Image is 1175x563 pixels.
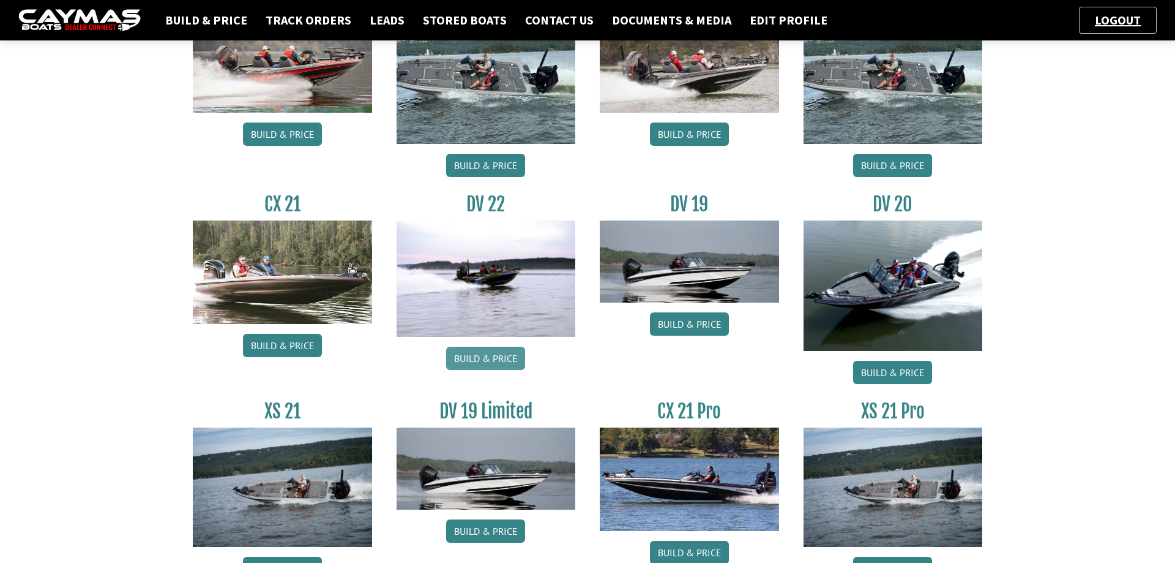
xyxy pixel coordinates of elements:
a: Logout [1089,12,1147,28]
a: Build & Price [243,334,322,357]
a: Stored Boats [417,12,513,28]
h3: XS 21 [193,400,372,423]
a: Leads [364,12,411,28]
a: Build & Price [159,12,253,28]
a: Build & Price [446,154,525,177]
img: DV22_original_motor_cropped_for_caymas_connect.jpg [397,221,576,337]
h3: XS 21 Pro [804,400,983,423]
h3: DV 22 [397,193,576,216]
h3: DV 20 [804,193,983,216]
h3: DV 19 Limited [397,400,576,423]
img: XS_21_thumbnail.jpg [804,428,983,547]
a: Build & Price [853,154,932,177]
img: CX-20_thumbnail.jpg [193,10,372,113]
a: Documents & Media [606,12,737,28]
a: Build & Price [446,347,525,370]
img: XS_21_thumbnail.jpg [193,428,372,547]
img: dv-19-ban_from_website_for_caymas_connect.png [600,221,779,303]
img: CX-21Pro_thumbnail.jpg [600,428,779,531]
img: XS_20_resized.jpg [397,10,576,144]
img: DV_20_from_website_for_caymas_connect.png [804,221,983,351]
img: CX-20Pro_thumbnail.jpg [600,10,779,113]
img: caymas-dealer-connect-2ed40d3bc7270c1d8d7ffb4b79bf05adc795679939227970def78ec6f6c03838.gif [18,9,141,32]
img: dv-19-ban_from_website_for_caymas_connect.png [397,428,576,510]
a: Build & Price [243,123,322,146]
a: Edit Profile [744,12,834,28]
a: Build & Price [650,123,729,146]
a: Build & Price [446,520,525,543]
img: CX21_thumb.jpg [193,221,372,323]
h3: CX 21 [193,193,372,216]
a: Contact Us [519,12,600,28]
a: Build & Price [650,312,729,336]
h3: DV 19 [600,193,779,216]
a: Build & Price [853,361,932,384]
h3: CX 21 Pro [600,400,779,423]
a: Track Orders [259,12,357,28]
img: XS_20_resized.jpg [804,10,983,144]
